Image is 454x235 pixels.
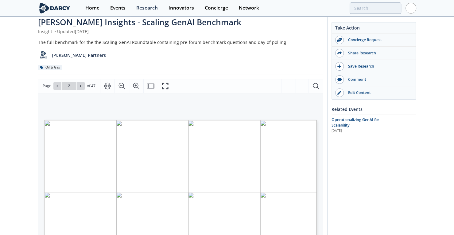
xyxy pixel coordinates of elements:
span: • [53,29,57,34]
div: Share Research [344,50,413,56]
a: Edit Content [332,86,416,99]
div: Oil & Gas [38,65,62,70]
div: Home [85,6,99,10]
div: Network [239,6,259,10]
div: The full benchmark for the the Scaling GenAI Roundtable containing pre-forum benchmark questions ... [38,39,323,45]
div: Innovators [169,6,194,10]
div: Concierge [205,6,228,10]
div: Research [136,6,158,10]
div: Concierge Request [344,37,413,43]
span: [PERSON_NAME] Insights - Scaling GenAI Benchmark [38,17,241,28]
div: Insight Updated [DATE] [38,28,323,35]
img: Profile [405,3,416,14]
span: Operationalizing GenAI for Scalability [332,117,379,128]
div: Save Research [344,64,413,69]
div: Take Action [332,25,416,33]
div: Events [110,6,126,10]
div: Comment [344,77,413,82]
p: [PERSON_NAME] Partners [52,52,106,58]
div: Edit Content [344,90,413,96]
img: logo-wide.svg [38,3,72,14]
input: Advanced Search [350,2,401,14]
a: Operationalizing GenAI for Scalability [DATE] [332,117,416,133]
div: [DATE] [332,128,386,133]
div: Related Events [332,104,416,115]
